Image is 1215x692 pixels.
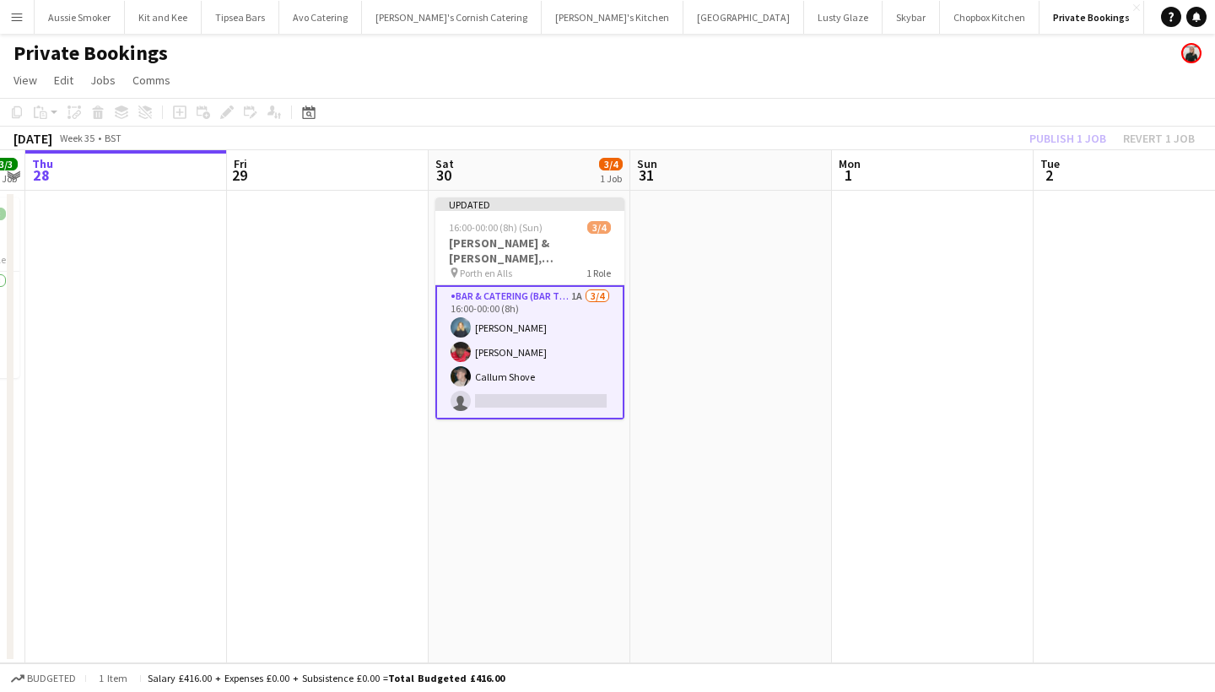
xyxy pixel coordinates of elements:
[388,672,505,684] span: Total Budgeted £416.00
[586,267,611,279] span: 1 Role
[32,156,53,171] span: Thu
[637,156,657,171] span: Sun
[105,132,121,144] div: BST
[279,1,362,34] button: Avo Catering
[13,73,37,88] span: View
[599,158,623,170] span: 3/4
[433,165,454,185] span: 30
[836,165,861,185] span: 1
[56,132,98,144] span: Week 35
[13,130,52,147] div: [DATE]
[93,672,133,684] span: 1 item
[683,1,804,34] button: [GEOGRAPHIC_DATA]
[435,197,624,211] div: Updated
[47,69,80,91] a: Edit
[54,73,73,88] span: Edit
[7,69,44,91] a: View
[435,285,624,419] app-card-role: Bar & Catering (Bar Tender)1A3/416:00-00:00 (8h)[PERSON_NAME][PERSON_NAME]Callum Shove
[940,1,1039,34] button: Chopbox Kitchen
[362,1,542,34] button: [PERSON_NAME]'s Cornish Catering
[542,1,683,34] button: [PERSON_NAME]'s Kitchen
[30,165,53,185] span: 28
[435,197,624,419] app-job-card: Updated16:00-00:00 (8h) (Sun)3/4[PERSON_NAME] & [PERSON_NAME], [PERSON_NAME] en [PERSON_NAME], [D...
[449,221,543,234] span: 16:00-00:00 (8h) (Sun)
[839,156,861,171] span: Mon
[8,669,78,688] button: Budgeted
[634,165,657,185] span: 31
[883,1,940,34] button: Skybar
[148,672,505,684] div: Salary £416.00 + Expenses £0.00 + Subsistence £0.00 =
[84,69,122,91] a: Jobs
[132,73,170,88] span: Comms
[27,673,76,684] span: Budgeted
[435,235,624,266] h3: [PERSON_NAME] & [PERSON_NAME], [PERSON_NAME] en [PERSON_NAME], [DATE]
[804,1,883,34] button: Lusty Glaze
[435,156,454,171] span: Sat
[234,156,247,171] span: Fri
[460,267,512,279] span: Porth en Alls
[587,221,611,234] span: 3/4
[231,165,247,185] span: 29
[1181,43,1201,63] app-user-avatar: Rachael Spring
[600,172,622,185] div: 1 Job
[35,1,125,34] button: Aussie Smoker
[1039,1,1144,34] button: Private Bookings
[1038,165,1060,185] span: 2
[1040,156,1060,171] span: Tue
[13,41,168,66] h1: Private Bookings
[126,69,177,91] a: Comms
[202,1,279,34] button: Tipsea Bars
[90,73,116,88] span: Jobs
[125,1,202,34] button: Kit and Kee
